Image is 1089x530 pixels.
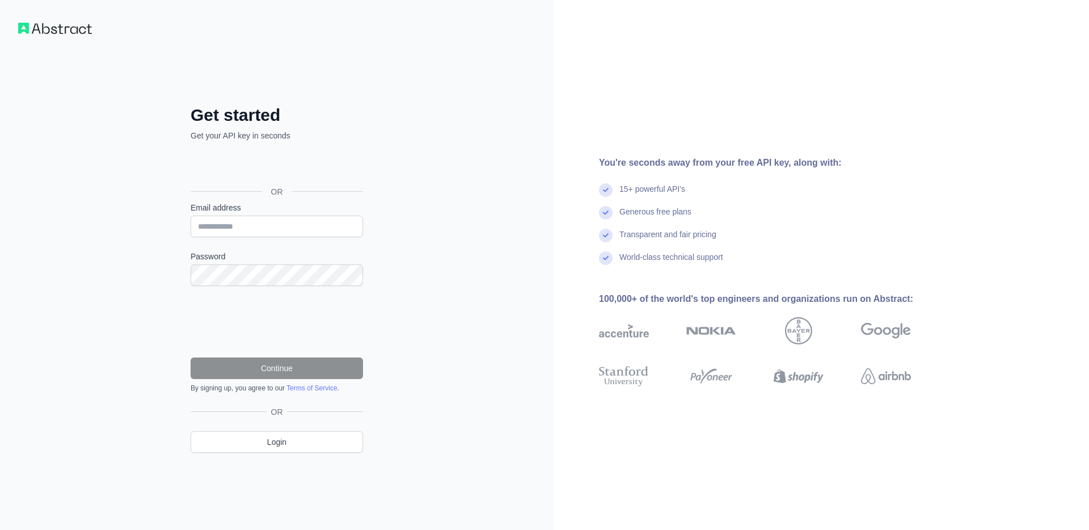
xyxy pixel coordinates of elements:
label: Password [191,251,363,262]
img: google [861,317,911,344]
span: OR [267,406,288,418]
img: accenture [599,317,649,344]
h2: Get started [191,105,363,125]
img: payoneer [686,364,736,389]
p: Get your API key in seconds [191,130,363,141]
img: check mark [599,206,613,220]
iframe: reCAPTCHA [191,300,363,344]
div: Generous free plans [619,206,691,229]
label: Email address [191,202,363,213]
div: 100,000+ of the world's top engineers and organizations run on Abstract: [599,292,947,306]
img: stanford university [599,364,649,389]
img: check mark [599,251,613,265]
img: shopify [774,364,824,389]
button: Continue [191,357,363,379]
img: airbnb [861,364,911,389]
img: Workflow [18,23,92,34]
div: By signing up, you agree to our . [191,384,363,393]
a: Login [191,431,363,453]
span: OR [262,186,292,197]
img: check mark [599,229,613,242]
div: You're seconds away from your free API key, along with: [599,156,947,170]
img: check mark [599,183,613,197]
img: nokia [686,317,736,344]
div: World-class technical support [619,251,723,274]
div: 15+ powerful API's [619,183,685,206]
a: Terms of Service [286,384,337,392]
iframe: Sign in with Google Button [185,154,366,179]
img: bayer [785,317,812,344]
div: Transparent and fair pricing [619,229,716,251]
